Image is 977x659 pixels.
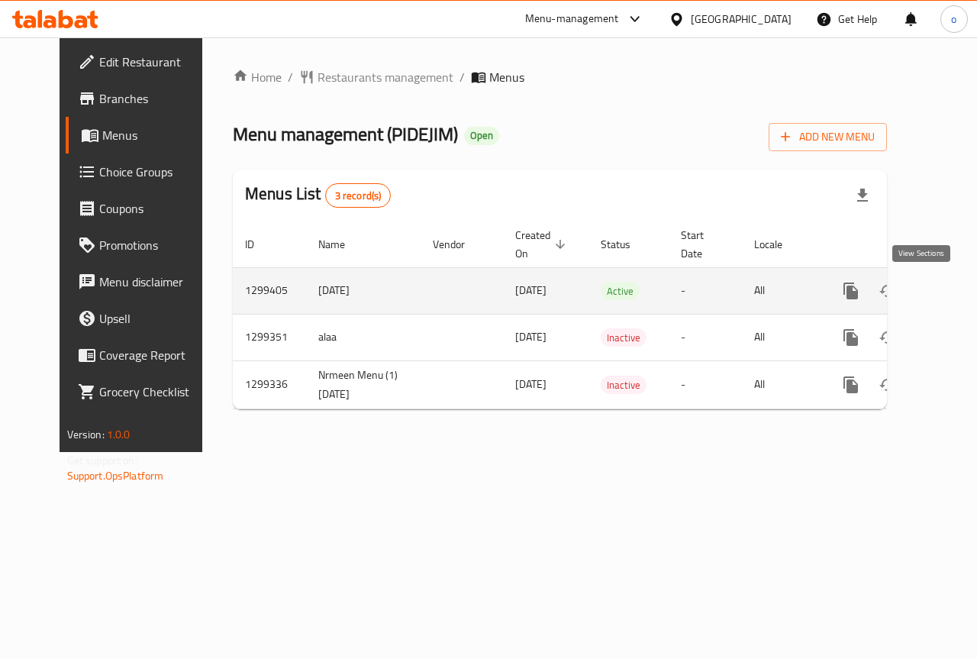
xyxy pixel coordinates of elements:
span: Vendor [433,235,485,254]
span: Branches [99,89,211,108]
span: Get support on: [67,451,137,470]
td: 1299351 [233,314,306,360]
span: Edit Restaurant [99,53,211,71]
td: 1299336 [233,360,306,409]
a: Menu disclaimer [66,263,223,300]
span: Start Date [681,226,724,263]
span: Open [464,129,499,142]
button: Change Status [869,367,906,403]
button: Add New Menu [769,123,887,151]
button: Change Status [869,273,906,309]
button: Change Status [869,319,906,356]
td: All [742,360,821,409]
li: / [459,68,465,86]
span: Status [601,235,650,254]
h2: Menus List [245,183,391,208]
span: o [951,11,956,27]
td: Nrmeen Menu (1) [DATE] [306,360,421,409]
span: Inactive [601,376,646,394]
a: Menus [66,117,223,153]
span: Menus [489,68,524,86]
span: Locale [754,235,802,254]
span: 3 record(s) [326,189,391,203]
td: - [669,267,742,314]
a: Restaurants management [299,68,453,86]
td: - [669,360,742,409]
span: Choice Groups [99,163,211,181]
td: 1299405 [233,267,306,314]
span: Menus [102,126,211,144]
td: [DATE] [306,267,421,314]
a: Promotions [66,227,223,263]
button: more [833,273,869,309]
span: 1.0.0 [107,425,131,444]
span: Add New Menu [781,128,875,147]
a: Support.OpsPlatform [67,466,164,486]
a: Coverage Report [66,337,223,373]
span: Name [318,235,365,254]
a: Coupons [66,190,223,227]
span: [DATE] [515,374,547,394]
span: Coverage Report [99,346,211,364]
button: more [833,367,869,403]
span: [DATE] [515,327,547,347]
button: more [833,319,869,356]
td: - [669,314,742,360]
nav: breadcrumb [233,68,887,86]
span: Grocery Checklist [99,383,211,401]
a: Edit Restaurant [66,44,223,80]
span: Inactive [601,329,646,347]
a: Branches [66,80,223,117]
td: All [742,267,821,314]
div: Inactive [601,328,646,347]
div: Total records count [325,183,392,208]
a: Home [233,68,282,86]
a: Choice Groups [66,153,223,190]
span: Restaurants management [318,68,453,86]
li: / [288,68,293,86]
span: Coupons [99,199,211,218]
span: [DATE] [515,280,547,300]
div: Menu-management [525,10,619,28]
span: Menu management ( PIDEJIM ) [233,117,458,151]
span: Version: [67,425,105,444]
div: [GEOGRAPHIC_DATA] [691,11,792,27]
span: Menu disclaimer [99,273,211,291]
div: Active [601,282,640,300]
span: Promotions [99,236,211,254]
span: ID [245,235,274,254]
a: Upsell [66,300,223,337]
a: Grocery Checklist [66,373,223,410]
div: Export file [844,177,881,214]
td: alaa [306,314,421,360]
span: Active [601,283,640,300]
span: Upsell [99,309,211,328]
span: Created On [515,226,570,263]
td: All [742,314,821,360]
